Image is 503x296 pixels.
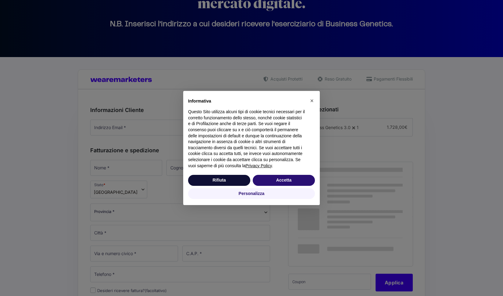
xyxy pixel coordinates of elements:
p: Questo Sito utilizza alcuni tipi di cookie tecnici necessari per il corretto funzionamento dello ... [188,109,305,169]
button: Accetta [253,175,315,186]
h2: Informativa [188,98,305,104]
button: Personalizza [188,188,315,199]
span: × [310,97,314,104]
a: Privacy Policy [245,163,272,168]
button: Rifiuta [188,175,250,186]
button: Chiudi questa informativa [307,96,317,106]
iframe: Customerly Messenger Launcher [5,272,23,291]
